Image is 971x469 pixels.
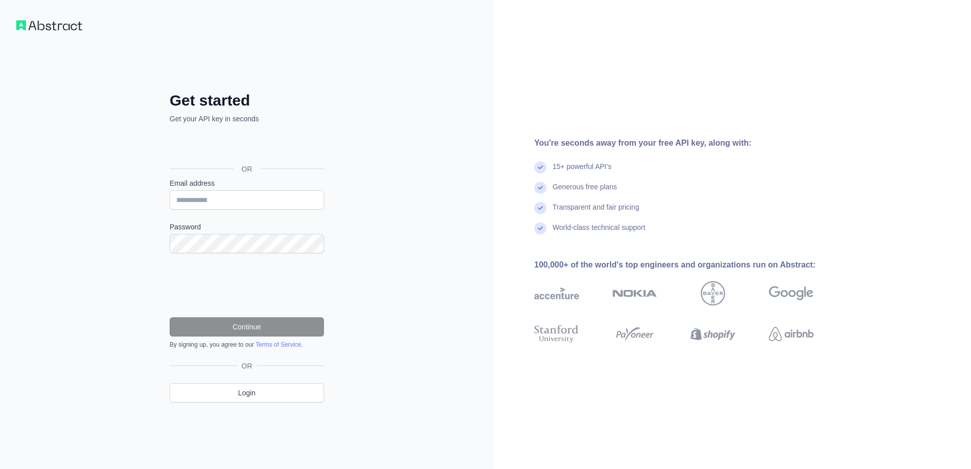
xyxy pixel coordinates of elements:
div: 15+ powerful API's [553,161,611,182]
div: Generous free plans [553,182,617,202]
span: OR [234,164,261,174]
div: Transparent and fair pricing [553,202,639,222]
h2: Get started [170,91,324,110]
label: Email address [170,178,324,188]
div: World-class technical support [553,222,645,243]
a: Terms of Service [255,341,301,348]
label: Password [170,222,324,232]
div: By signing up, you agree to our . [170,341,324,349]
img: shopify [691,323,735,345]
img: Workflow [16,20,82,30]
a: Login [170,383,324,403]
img: airbnb [769,323,814,345]
img: check mark [534,182,546,194]
p: Get your API key in seconds [170,114,324,124]
img: payoneer [612,323,657,345]
iframe: reCAPTCHA [170,265,324,305]
button: Continue [170,317,324,337]
img: accenture [534,281,579,306]
img: stanford university [534,323,579,345]
img: check mark [534,202,546,214]
span: OR [238,361,256,371]
img: google [769,281,814,306]
div: You're seconds away from your free API key, along with: [534,137,846,149]
img: check mark [534,222,546,234]
img: bayer [701,281,725,306]
img: nokia [612,281,657,306]
div: 100,000+ of the world's top engineers and organizations run on Abstract: [534,259,846,271]
iframe: Sign in with Google Button [165,135,327,157]
img: check mark [534,161,546,174]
